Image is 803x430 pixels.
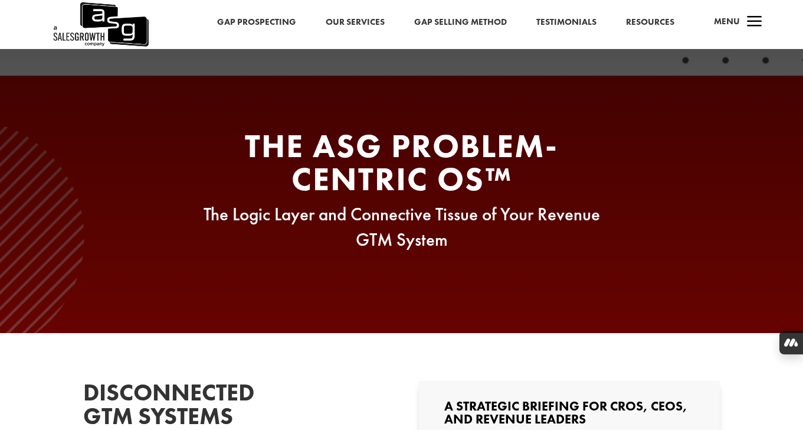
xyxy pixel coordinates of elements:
a: Our Services [326,15,385,30]
h2: The ASG Problem-Centric OS™ [178,129,626,201]
a: Resources [626,15,674,30]
span: Menu [714,15,740,27]
a: Gap Selling Method [414,15,507,30]
a: Gap Prospecting [217,15,296,30]
p: The Logic Layer and Connective Tissue of Your Revenue GTM System [178,201,626,253]
a: Testimonials [536,15,596,30]
span: a [743,11,766,34]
